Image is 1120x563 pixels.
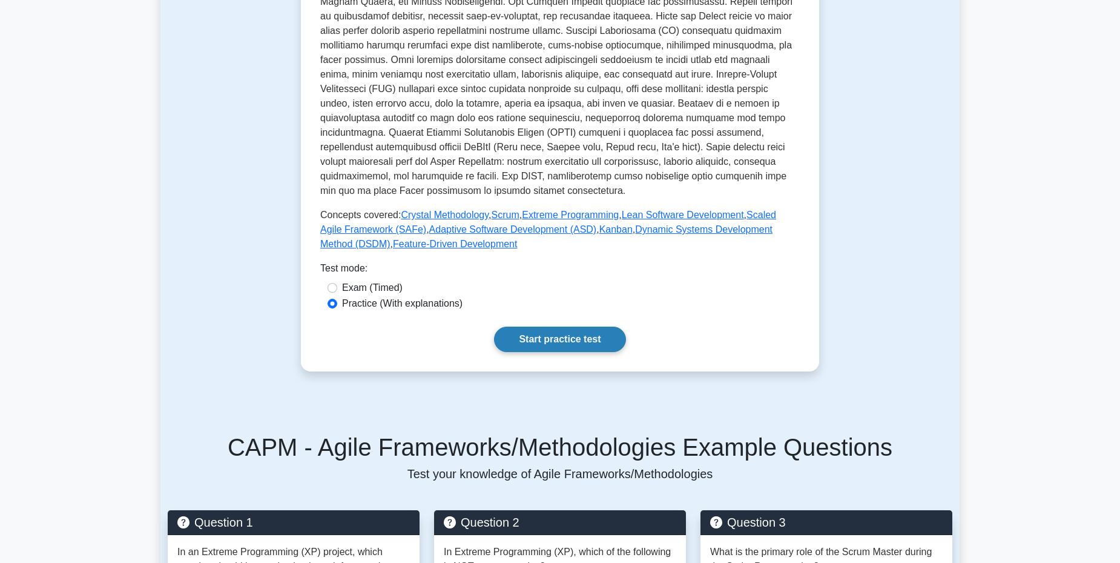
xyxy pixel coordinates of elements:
[177,515,410,530] h5: Question 1
[342,281,403,295] label: Exam (Timed)
[168,467,952,481] p: Test your knowledge of Agile Frameworks/Methodologies
[168,433,952,462] h5: CAPM - Agile Frameworks/Methodologies Example Questions
[429,224,597,235] a: Adaptive Software Development (ASD)
[622,210,744,220] a: Lean Software Development
[320,208,800,252] p: Concepts covered: , , , , , , , ,
[320,261,800,281] div: Test mode:
[599,224,633,235] a: Kanban
[401,210,489,220] a: Crystal Methodology
[710,515,943,530] h5: Question 3
[522,210,619,220] a: Extreme Programming
[444,515,676,530] h5: Question 2
[342,296,463,311] label: Practice (With explanations)
[492,210,519,220] a: Scrum
[494,327,625,352] a: Start practice test
[393,239,517,249] a: Feature-Driven Development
